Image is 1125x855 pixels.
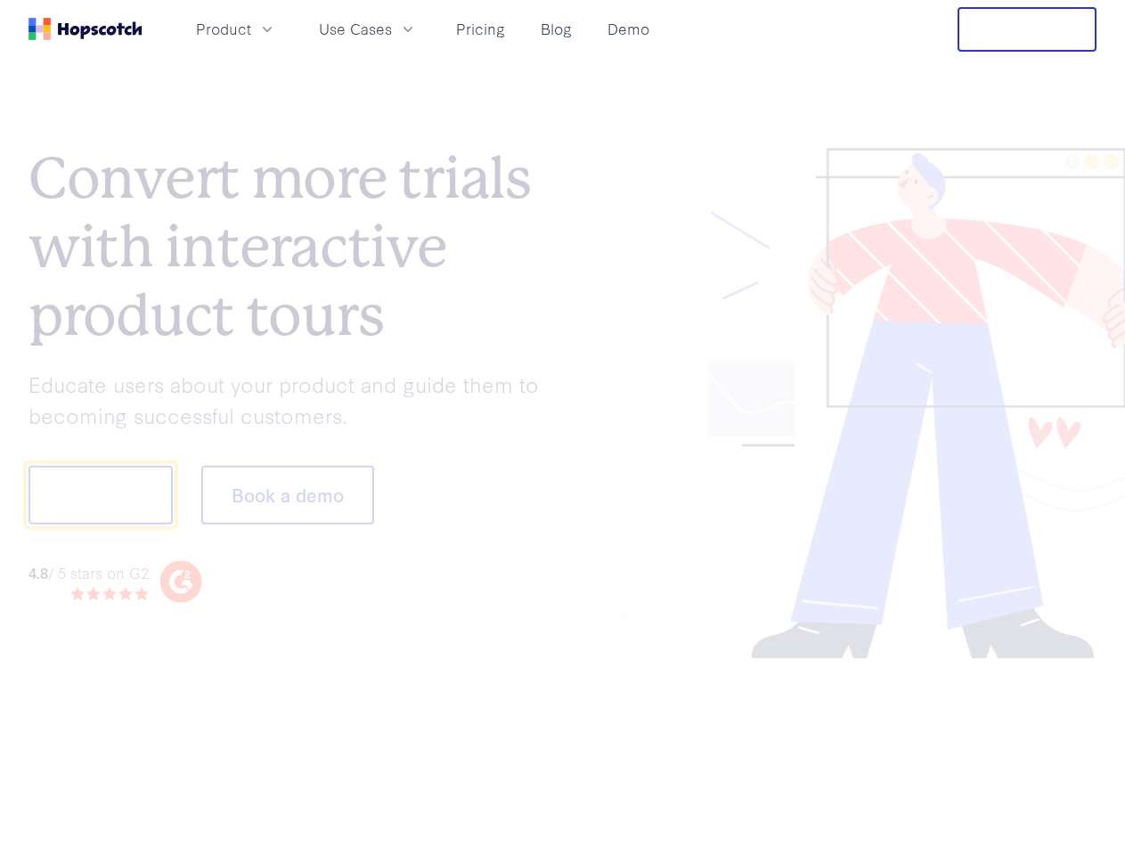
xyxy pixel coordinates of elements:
[29,369,563,430] p: Educate users about your product and guide them to becoming successful customers.
[319,18,392,40] span: Use Cases
[308,14,428,44] button: Use Cases
[958,7,1096,52] button: Free Trial
[534,14,579,44] a: Blog
[600,14,656,44] a: Demo
[449,14,512,44] a: Pricing
[29,144,563,349] h1: Convert more trials with interactive product tours
[29,561,149,583] div: / 5 stars on G2
[196,18,251,40] span: Product
[29,18,143,40] a: Home
[201,466,374,525] button: Book a demo
[185,14,287,44] button: Product
[29,466,173,525] button: Show me!
[29,561,48,582] strong: 4.8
